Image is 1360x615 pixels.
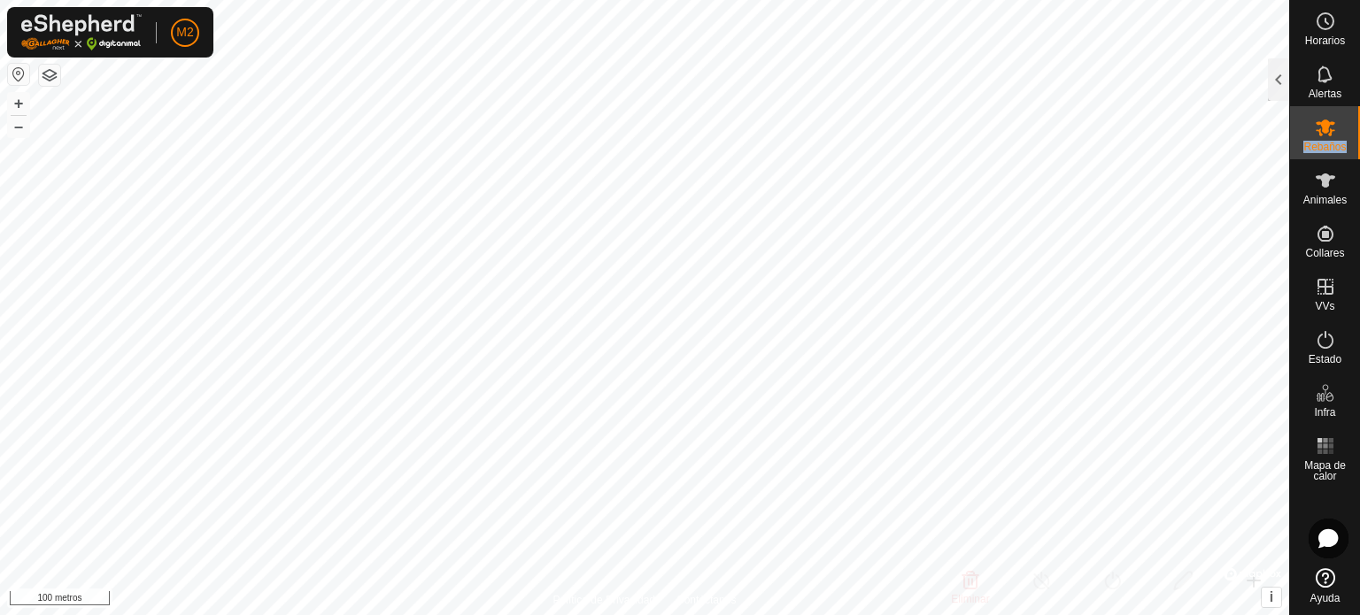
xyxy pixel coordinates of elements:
a: Contáctanos [676,592,736,608]
a: Política de Privacidad [553,592,655,608]
font: Ayuda [1310,592,1341,604]
font: – [14,117,23,135]
button: Capas del Mapa [39,65,60,86]
font: VVs [1315,300,1334,312]
font: Rebaños [1303,141,1346,153]
font: Collares [1305,247,1344,259]
font: Contáctanos [676,594,736,606]
a: Ayuda [1290,561,1360,611]
font: Alertas [1309,88,1341,100]
button: + [8,93,29,114]
font: Animales [1303,194,1347,206]
button: Restablecer mapa [8,64,29,85]
font: Mapa de calor [1304,459,1346,482]
font: M2 [176,25,193,39]
font: + [14,94,24,112]
img: Logotipo de Gallagher [21,14,142,50]
font: Estado [1309,353,1341,365]
font: Infra [1314,406,1335,419]
font: i [1270,589,1273,604]
button: – [8,116,29,137]
font: Política de Privacidad [553,594,655,606]
button: i [1262,588,1281,607]
font: Horarios [1305,35,1345,47]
